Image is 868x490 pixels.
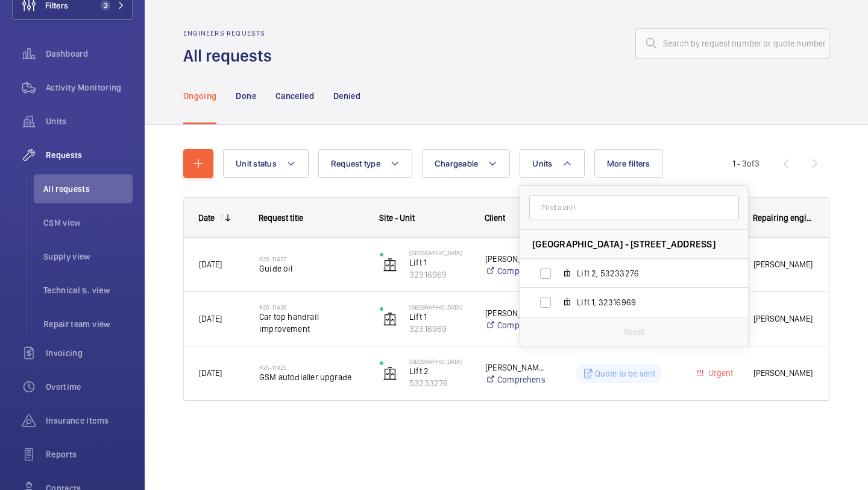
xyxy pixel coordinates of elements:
[43,183,133,195] span: All requests
[383,312,397,326] img: elevator.svg
[635,28,829,59] input: Search by request number or quote number
[259,262,364,275] span: Guide oil
[236,159,277,168] span: Unit status
[46,48,133,60] span: Dashboard
[532,159,552,168] span: Units
[43,250,133,262] span: Supply view
[529,195,739,220] input: Find a unit
[409,269,470,281] p: 32316969
[46,448,133,460] span: Reports
[101,1,110,10] span: 3
[199,368,222,378] span: [DATE]
[485,307,545,319] p: [PERSON_NAME] Estate, C/O Helix Property Advisors Limited
[607,159,650,168] span: More filters
[422,149,511,178] button: Chargeable
[594,149,663,178] button: More filters
[183,45,279,67] h1: All requests
[333,90,360,102] p: Denied
[485,253,545,265] p: [PERSON_NAME] Estate, C/O Helix Property Advisors Limited
[624,326,644,338] p: Reset
[485,319,545,331] a: Comprehensive
[409,365,470,377] p: Lift 2
[259,304,364,311] h2: R25-11426
[409,358,470,365] p: [GEOGRAPHIC_DATA]
[409,377,470,389] p: 53233276
[732,159,759,168] span: 1 - 3 3
[46,149,133,161] span: Requests
[259,213,303,223] span: Request title
[753,213,814,223] span: Repairing engineer
[259,364,364,371] h2: R25-11425
[223,149,309,178] button: Unit status
[43,318,133,330] span: Repair team view
[485,213,505,223] span: Client
[275,90,314,102] p: Cancelled
[183,90,216,102] p: Ongoing
[485,361,545,374] p: [PERSON_NAME] Estate, C/O Helix Property Advisors Limited
[485,374,545,386] a: Comprehensive
[577,267,717,279] span: Lift 2, 53233276
[199,259,222,269] span: [DATE]
[409,311,470,323] p: Lift 1
[46,347,133,359] span: Invoicing
[46,115,133,127] span: Units
[706,368,733,378] span: Urgent
[577,296,717,308] span: Lift 1, 32316969
[259,371,364,383] span: GSM autodialler upgrade
[383,366,397,381] img: elevator.svg
[259,255,364,262] h2: R25-11427
[331,159,380,168] span: Request type
[318,149,412,178] button: Request type
[409,256,470,269] p: Lift 1
[183,29,279,37] h2: Engineers requests
[435,159,479,168] span: Chargeable
[747,159,755,168] span: of
[198,213,215,223] div: Date
[595,367,656,380] p: Quote to be sent
[409,249,470,256] p: [GEOGRAPHIC_DATA]
[485,265,545,277] a: Comprehensive
[753,258,814,272] span: [PERSON_NAME]
[46,415,133,427] span: Insurance items
[236,90,256,102] p: Done
[43,284,133,296] span: Technical S. view
[46,81,133,94] span: Activity Monitoring
[43,217,133,229] span: CSM view
[409,304,470,311] p: [GEOGRAPHIC_DATA]
[753,312,814,326] span: [PERSON_NAME]
[409,323,470,335] p: 32316969
[520,149,584,178] button: Units
[259,311,364,335] span: Car top handrail improvement
[383,258,397,272] img: elevator.svg
[199,314,222,323] span: [DATE]
[46,381,133,393] span: Overtime
[532,238,715,250] span: [GEOGRAPHIC_DATA] - [STREET_ADDRESS]
[379,213,415,223] span: Site - Unit
[753,366,814,380] span: [PERSON_NAME]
